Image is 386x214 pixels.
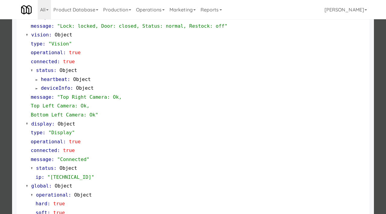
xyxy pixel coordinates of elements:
[31,50,63,55] span: operational
[47,201,50,206] span: :
[57,23,228,29] span: "Lock: locked, Door: closed, Status: normal, Restock: off"
[31,23,51,29] span: message
[31,121,52,127] span: display
[31,32,49,38] span: vision
[48,41,72,47] span: "Vision"
[54,165,57,171] span: :
[74,192,92,198] span: Object
[53,201,65,206] span: true
[54,67,57,73] span: :
[63,50,66,55] span: :
[31,59,57,64] span: connected
[31,94,122,118] span: "Top Right Camera: Ok, Top Left Camera: Ok, Bottom Left Camera: Ok"
[55,183,72,189] span: Object
[68,192,71,198] span: :
[21,5,32,15] img: Micromart
[31,147,57,153] span: connected
[63,59,75,64] span: true
[52,121,55,127] span: :
[59,67,77,73] span: Object
[67,76,70,82] span: :
[51,23,54,29] span: :
[59,165,77,171] span: Object
[31,157,51,162] span: message
[36,67,54,73] span: status
[41,76,68,82] span: heartbeat
[31,94,51,100] span: message
[76,85,93,91] span: Object
[57,157,90,162] span: "Connected"
[31,41,43,47] span: type
[41,85,70,91] span: deviceInfo
[31,139,63,144] span: operational
[48,130,75,135] span: "Display"
[63,147,75,153] span: true
[55,32,72,38] span: Object
[70,85,73,91] span: :
[63,139,66,144] span: :
[41,174,44,180] span: :
[31,183,49,189] span: global
[57,59,60,64] span: :
[49,183,52,189] span: :
[69,50,81,55] span: true
[47,174,94,180] span: "[TECHNICAL_ID]"
[49,32,52,38] span: :
[31,130,43,135] span: type
[43,41,46,47] span: :
[58,121,75,127] span: Object
[51,94,54,100] span: :
[36,165,54,171] span: status
[51,157,54,162] span: :
[43,130,46,135] span: :
[36,201,47,206] span: hard
[36,174,41,180] span: ip
[57,147,60,153] span: :
[36,192,68,198] span: operational
[73,76,91,82] span: Object
[69,139,81,144] span: true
